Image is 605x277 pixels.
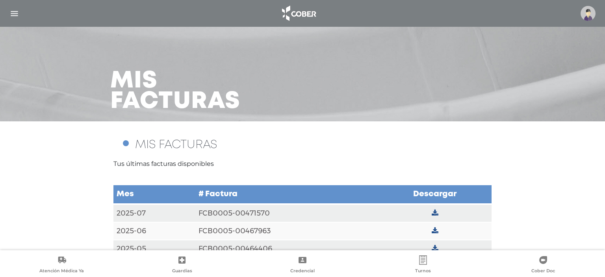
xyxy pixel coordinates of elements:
[110,71,240,112] h3: Mis facturas
[195,185,378,204] td: # Factura
[135,139,217,150] span: MIS FACTURAS
[113,185,195,204] td: Mes
[9,9,19,19] img: Cober_menu-lines-white.svg
[242,255,363,275] a: Credencial
[290,268,315,275] span: Credencial
[483,255,603,275] a: Cober Doc
[195,240,378,258] td: FCB0005-00464406
[113,222,195,240] td: 2025-06
[278,4,319,23] img: logo_cober_home-white.png
[172,268,192,275] span: Guardias
[113,159,492,169] p: Tus últimas facturas disponibles
[195,222,378,240] td: FCB0005-00467963
[113,240,195,258] td: 2025-05
[363,255,483,275] a: Turnos
[581,6,596,21] img: profile-placeholder.svg
[122,255,243,275] a: Guardias
[39,268,84,275] span: Atención Médica Ya
[2,255,122,275] a: Atención Médica Ya
[378,185,492,204] td: Descargar
[531,268,555,275] span: Cober Doc
[415,268,431,275] span: Turnos
[113,204,195,222] td: 2025-07
[195,204,378,222] td: FCB0005-00471570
